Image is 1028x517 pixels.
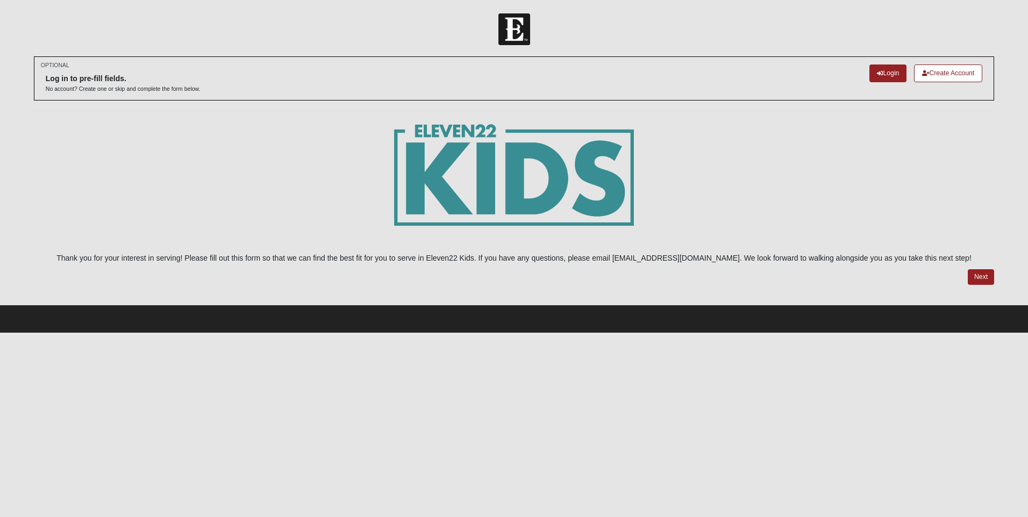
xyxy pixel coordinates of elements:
a: Create Account [914,64,982,82]
span: Thank you for your interest in serving! Please fill out this form so that we can find the best fi... [56,254,972,262]
a: Next [968,269,994,285]
img: E22_kids_logogrn-01.png [394,123,634,247]
small: OPTIONAL [41,61,69,69]
img: Church of Eleven22 Logo [498,13,530,45]
a: Login [869,64,906,82]
h6: Log in to pre-fill fields. [46,74,201,83]
p: No account? Create one or skip and complete the form below. [46,85,201,93]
